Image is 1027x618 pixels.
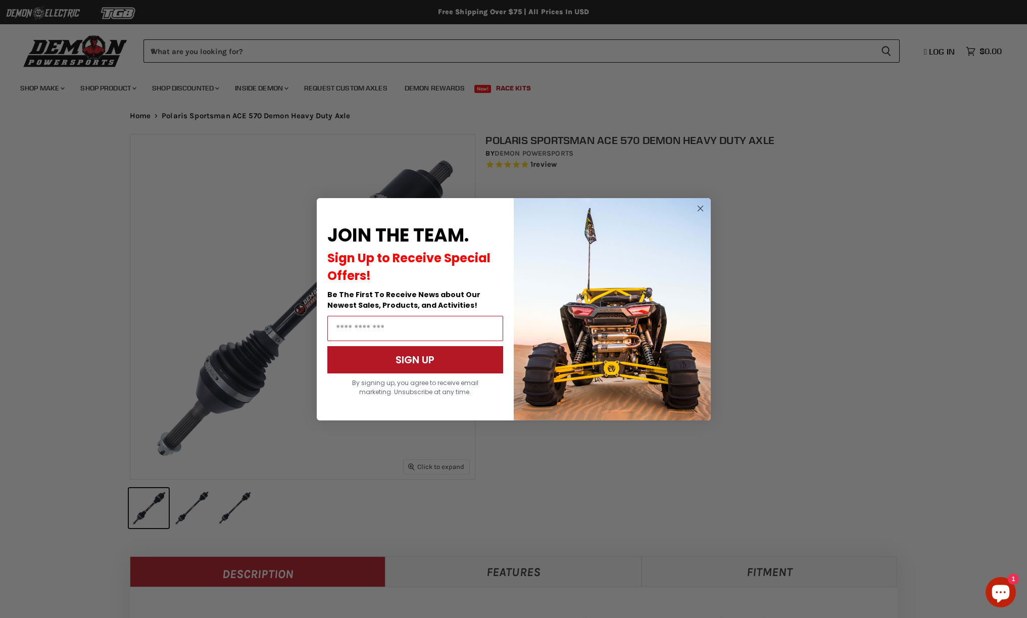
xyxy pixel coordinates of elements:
inbox-online-store-chat: Shopify online store chat [983,577,1019,610]
span: By signing up, you agree to receive email marketing. Unsubscribe at any time. [352,378,478,396]
span: JOIN THE TEAM. [327,222,469,248]
input: Email Address [327,316,503,341]
button: Close dialog [694,202,707,215]
span: Be The First To Receive News about Our Newest Sales, Products, and Activities! [327,290,480,310]
button: SIGN UP [327,346,503,373]
span: Sign Up to Receive Special Offers! [327,250,491,284]
img: a9095488-b6e7-41ba-879d-588abfab540b.jpeg [514,198,711,420]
